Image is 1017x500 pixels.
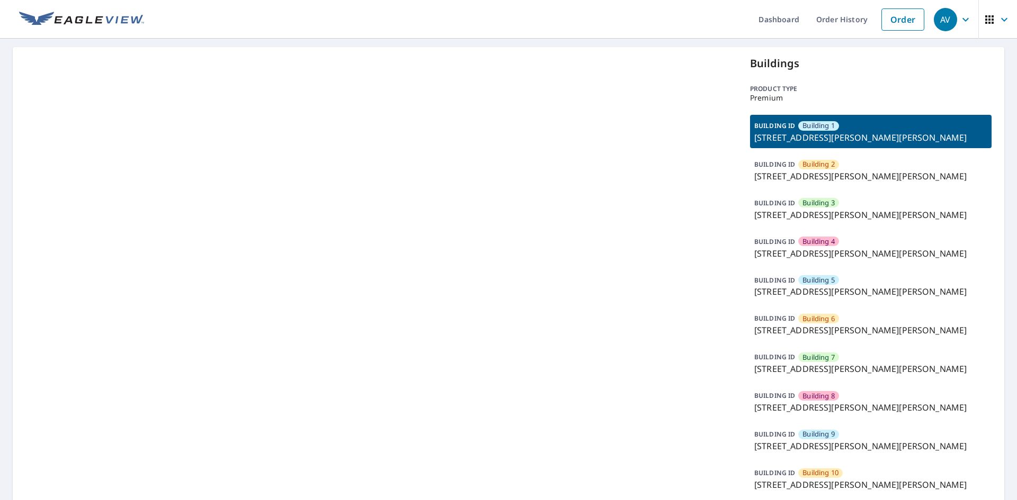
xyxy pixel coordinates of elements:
[802,237,835,247] span: Building 4
[754,208,987,221] p: [STREET_ADDRESS][PERSON_NAME][PERSON_NAME]
[802,275,835,285] span: Building 5
[754,247,987,260] p: [STREET_ADDRESS][PERSON_NAME][PERSON_NAME]
[754,160,795,169] p: BUILDING ID
[754,121,795,130] p: BUILDING ID
[750,94,992,102] p: Premium
[881,8,924,31] a: Order
[934,8,957,31] div: AV
[754,430,795,439] p: BUILDING ID
[754,276,795,285] p: BUILDING ID
[754,314,795,323] p: BUILDING ID
[754,391,795,400] p: BUILDING ID
[754,237,795,246] p: BUILDING ID
[754,362,987,375] p: [STREET_ADDRESS][PERSON_NAME][PERSON_NAME]
[802,159,835,169] span: Building 2
[754,131,987,144] p: [STREET_ADDRESS][PERSON_NAME][PERSON_NAME]
[802,429,835,439] span: Building 9
[754,401,987,414] p: [STREET_ADDRESS][PERSON_NAME][PERSON_NAME]
[802,121,835,131] span: Building 1
[754,468,795,477] p: BUILDING ID
[802,198,835,208] span: Building 3
[754,352,795,361] p: BUILDING ID
[19,12,144,28] img: EV Logo
[802,352,835,362] span: Building 7
[754,170,987,183] p: [STREET_ADDRESS][PERSON_NAME][PERSON_NAME]
[802,391,835,401] span: Building 8
[754,198,795,207] p: BUILDING ID
[754,440,987,452] p: [STREET_ADDRESS][PERSON_NAME][PERSON_NAME]
[754,324,987,337] p: [STREET_ADDRESS][PERSON_NAME][PERSON_NAME]
[750,84,992,94] p: Product type
[754,478,987,491] p: [STREET_ADDRESS][PERSON_NAME][PERSON_NAME]
[802,468,838,478] span: Building 10
[802,314,835,324] span: Building 6
[750,56,992,71] p: Buildings
[754,285,987,298] p: [STREET_ADDRESS][PERSON_NAME][PERSON_NAME]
